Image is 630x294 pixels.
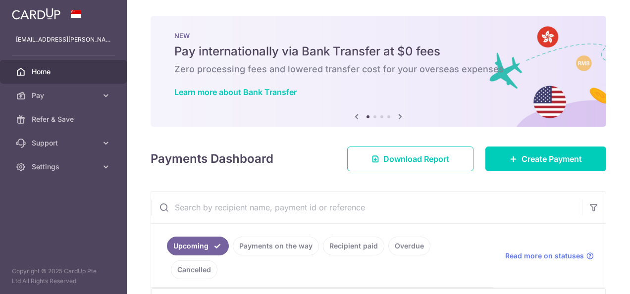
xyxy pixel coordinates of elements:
span: Refer & Save [32,114,97,124]
a: Learn more about Bank Transfer [174,87,297,97]
a: Read more on statuses [505,251,594,261]
span: Settings [32,162,97,172]
a: Recipient paid [323,237,384,255]
a: Download Report [347,147,473,171]
a: Upcoming [167,237,229,255]
p: [EMAIL_ADDRESS][PERSON_NAME][DOMAIN_NAME] [16,35,111,45]
a: Overdue [388,237,430,255]
img: CardUp [12,8,60,20]
input: Search by recipient name, payment id or reference [151,192,582,223]
h4: Payments Dashboard [151,150,273,168]
span: Home [32,67,97,77]
p: NEW [174,32,582,40]
span: Download Report [383,153,449,165]
span: Support [32,138,97,148]
h6: Zero processing fees and lowered transfer cost for your overseas expenses [174,63,582,75]
span: Create Payment [522,153,582,165]
h5: Pay internationally via Bank Transfer at $0 fees [174,44,582,59]
a: Cancelled [171,260,217,279]
span: Pay [32,91,97,100]
a: Create Payment [485,147,606,171]
img: Bank transfer banner [151,16,606,127]
a: Payments on the way [233,237,319,255]
span: Read more on statuses [505,251,584,261]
